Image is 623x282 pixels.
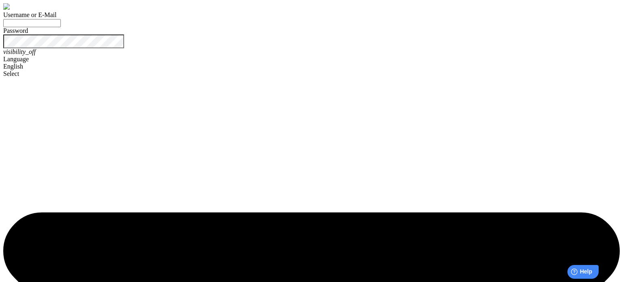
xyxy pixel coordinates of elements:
div: Username or E-Mail [3,11,620,19]
i: visibility_off [3,48,36,55]
div: Language [3,56,620,63]
div: Password [3,27,620,34]
div: English [3,63,620,70]
img: logo-lg.png [3,3,10,10]
div: Select [3,70,620,77]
